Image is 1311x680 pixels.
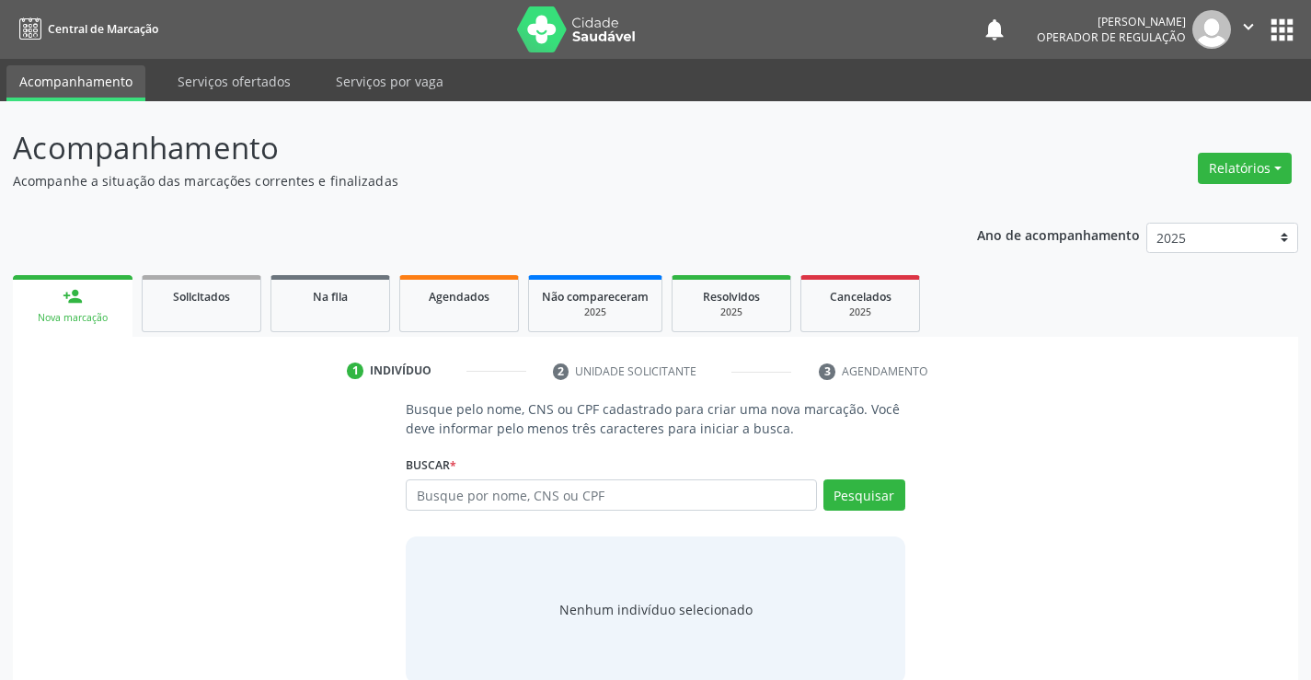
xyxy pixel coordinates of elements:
[406,451,456,479] label: Buscar
[703,289,760,305] span: Resolvidos
[6,65,145,101] a: Acompanhamento
[13,14,158,44] a: Central de Marcação
[814,305,906,319] div: 2025
[1192,10,1231,49] img: img
[48,21,158,37] span: Central de Marcação
[1037,14,1186,29] div: [PERSON_NAME]
[977,223,1140,246] p: Ano de acompanhamento
[406,399,904,438] p: Busque pelo nome, CNS ou CPF cadastrado para criar uma nova marcação. Você deve informar pelo men...
[313,289,348,305] span: Na fila
[1266,14,1298,46] button: apps
[165,65,304,98] a: Serviços ofertados
[1231,10,1266,49] button: 
[1198,153,1292,184] button: Relatórios
[370,363,431,379] div: Indivíduo
[542,305,649,319] div: 2025
[1037,29,1186,45] span: Operador de regulação
[323,65,456,98] a: Serviços por vaga
[542,289,649,305] span: Não compareceram
[13,125,913,171] p: Acompanhamento
[347,363,363,379] div: 1
[429,289,489,305] span: Agendados
[823,479,905,511] button: Pesquisar
[173,289,230,305] span: Solicitados
[63,286,83,306] div: person_add
[685,305,777,319] div: 2025
[559,600,753,619] div: Nenhum indivíduo selecionado
[982,17,1007,42] button: notifications
[406,479,816,511] input: Busque por nome, CNS ou CPF
[13,171,913,190] p: Acompanhe a situação das marcações correntes e finalizadas
[26,311,120,325] div: Nova marcação
[1238,17,1259,37] i: 
[830,289,891,305] span: Cancelados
